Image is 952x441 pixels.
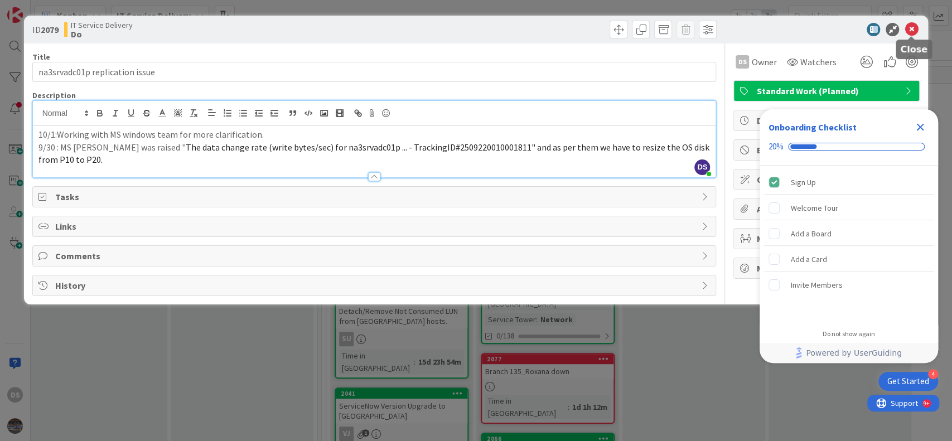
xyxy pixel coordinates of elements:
[23,2,51,15] span: Support
[764,247,934,272] div: Add a Card is incomplete.
[41,24,59,35] b: 2079
[71,21,133,30] span: IT Service Delivery
[911,118,929,136] div: Close Checklist
[791,176,816,189] div: Sign Up
[928,369,938,379] div: 4
[756,232,899,245] span: Mirrors
[764,196,934,220] div: Welcome Tour is incomplete.
[769,120,857,134] div: Onboarding Checklist
[751,55,776,69] span: Owner
[56,4,62,13] div: 9+
[756,84,899,98] span: Standard Work (Planned)
[756,173,899,186] span: Custom Fields
[900,44,927,55] h5: Close
[769,142,929,152] div: Checklist progress: 20%
[769,142,784,152] div: 20%
[764,170,934,195] div: Sign Up is complete.
[764,221,934,246] div: Add a Board is incomplete.
[32,90,76,100] span: Description
[55,190,696,203] span: Tasks
[694,159,710,175] span: DS
[791,278,843,292] div: Invite Members
[764,273,934,297] div: Invite Members is incomplete.
[32,23,59,36] span: ID
[806,346,902,360] span: Powered by UserGuiding
[38,128,711,141] p: 10/1:Working with MS windows team for more clarification.
[38,141,711,166] p: 9/30 : MS [PERSON_NAME] was raised "
[791,201,838,215] div: Welcome Tour
[756,143,899,157] span: Block
[756,202,899,216] span: Attachments
[55,279,696,292] span: History
[823,329,875,338] div: Do not show again
[756,261,899,275] span: Metrics
[791,227,832,240] div: Add a Board
[887,376,929,387] div: Get Started
[32,52,50,62] label: Title
[55,220,696,233] span: Links
[765,343,932,363] a: Powered by UserGuiding
[38,142,711,166] span: The data change rate (write bytes/sec) for na3srvadc01p ... - TrackingID#2509220010001811" and as...
[760,166,938,322] div: Checklist items
[878,372,938,391] div: Open Get Started checklist, remaining modules: 4
[71,30,133,38] b: Do
[760,343,938,363] div: Footer
[800,55,836,69] span: Watchers
[736,55,749,69] div: DS
[32,62,717,82] input: type card name here...
[760,109,938,363] div: Checklist Container
[55,249,696,263] span: Comments
[791,253,827,266] div: Add a Card
[756,114,899,127] span: Dates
